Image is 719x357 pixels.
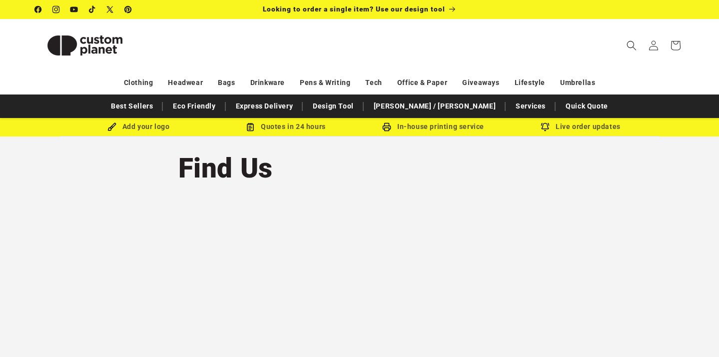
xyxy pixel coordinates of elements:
[462,74,499,91] a: Giveaways
[178,150,541,185] h1: Find Us
[35,23,135,68] img: Custom Planet
[300,74,350,91] a: Pens & Writing
[382,122,391,131] img: In-house printing
[397,74,447,91] a: Office & Paper
[31,19,138,71] a: Custom Planet
[507,120,655,133] div: Live order updates
[621,34,643,56] summary: Search
[360,120,507,133] div: In-house printing service
[250,74,285,91] a: Drinkware
[231,97,298,115] a: Express Delivery
[561,97,613,115] a: Quick Quote
[107,122,116,131] img: Brush Icon
[212,120,360,133] div: Quotes in 24 hours
[168,97,220,115] a: Eco Friendly
[308,97,359,115] a: Design Tool
[369,97,501,115] a: [PERSON_NAME] / [PERSON_NAME]
[168,74,203,91] a: Headwear
[560,74,595,91] a: Umbrellas
[515,74,545,91] a: Lifestyle
[541,122,550,131] img: Order updates
[106,97,158,115] a: Best Sellers
[218,74,235,91] a: Bags
[124,74,153,91] a: Clothing
[511,97,551,115] a: Services
[246,122,255,131] img: Order Updates Icon
[365,74,382,91] a: Tech
[65,120,212,133] div: Add your logo
[263,5,445,13] span: Looking to order a single item? Use our design tool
